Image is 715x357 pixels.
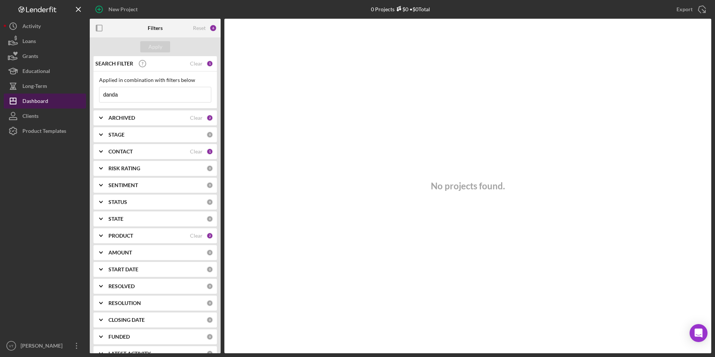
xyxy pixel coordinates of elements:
div: [PERSON_NAME] [19,338,67,355]
b: RESOLUTION [108,300,141,306]
div: Reset [193,25,206,31]
div: Dashboard [22,94,48,110]
div: Loans [22,34,36,51]
button: Dashboard [4,94,86,109]
button: Activity [4,19,86,34]
div: 2 [206,232,213,239]
div: Educational [22,64,50,80]
div: 0 [206,249,213,256]
div: 0 [206,350,213,357]
div: Applied in combination with filters below [99,77,211,83]
b: STATE [108,216,123,222]
b: SENTIMENT [108,182,138,188]
b: STATUS [108,199,127,205]
div: 0 [206,266,213,273]
div: Export [676,2,693,17]
b: AMOUNT [108,250,132,256]
div: 2 [206,115,213,121]
b: ARCHIVED [108,115,135,121]
h3: No projects found. [431,181,505,191]
button: VT[PERSON_NAME] [4,338,86,353]
div: Apply [148,41,162,52]
button: Product Templates [4,123,86,138]
div: 1 [206,148,213,155]
button: Grants [4,49,86,64]
div: 0 [206,165,213,172]
div: 0 [206,199,213,205]
div: Product Templates [22,123,66,140]
div: 0 [206,216,213,222]
div: 1 [206,60,213,67]
div: 0 [206,317,213,323]
b: CONTACT [108,149,133,155]
b: RESOLVED [108,283,135,289]
b: Filters [148,25,163,31]
button: Long-Term [4,79,86,94]
button: Loans [4,34,86,49]
b: START DATE [108,266,138,272]
b: FUNDED [108,334,130,340]
b: SEARCH FILTER [95,61,133,67]
div: Clear [190,61,203,67]
div: Clear [190,149,203,155]
div: New Project [108,2,138,17]
div: Long-Term [22,79,47,95]
button: Clients [4,109,86,123]
div: Grants [22,49,38,65]
div: 0 Projects • $0 Total [371,6,430,12]
div: Clear [190,233,203,239]
div: Activity [22,19,41,36]
b: RISK RATING [108,165,140,171]
div: 0 [206,182,213,189]
text: VT [9,344,13,348]
button: Export [669,2,711,17]
b: STAGE [108,132,125,138]
button: Apply [140,41,170,52]
div: 0 [206,333,213,340]
b: LATEST ACTIVITY [108,351,151,357]
div: 0 [206,300,213,306]
button: New Project [90,2,145,17]
div: Clear [190,115,203,121]
b: PRODUCT [108,233,133,239]
div: 0 [206,131,213,138]
div: 6 [209,24,217,32]
div: 0 [206,283,213,290]
div: $0 [395,6,408,12]
button: Educational [4,64,86,79]
div: Open Intercom Messenger [690,324,708,342]
b: CLOSING DATE [108,317,145,323]
div: Clients [22,109,39,125]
